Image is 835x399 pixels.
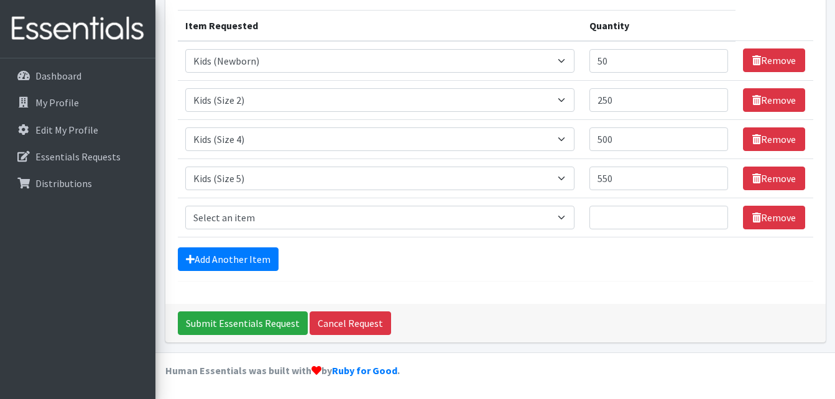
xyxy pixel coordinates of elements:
[178,247,279,271] a: Add Another Item
[5,63,150,88] a: Dashboard
[178,311,308,335] input: Submit Essentials Request
[582,10,736,41] th: Quantity
[35,150,121,163] p: Essentials Requests
[5,171,150,196] a: Distributions
[5,117,150,142] a: Edit My Profile
[743,88,805,112] a: Remove
[743,206,805,229] a: Remove
[310,311,391,335] a: Cancel Request
[332,364,397,377] a: Ruby for Good
[5,144,150,169] a: Essentials Requests
[35,124,98,136] p: Edit My Profile
[178,10,583,41] th: Item Requested
[35,96,79,109] p: My Profile
[5,8,150,50] img: HumanEssentials
[35,70,81,82] p: Dashboard
[5,90,150,115] a: My Profile
[743,48,805,72] a: Remove
[743,167,805,190] a: Remove
[35,177,92,190] p: Distributions
[165,364,400,377] strong: Human Essentials was built with by .
[743,127,805,151] a: Remove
